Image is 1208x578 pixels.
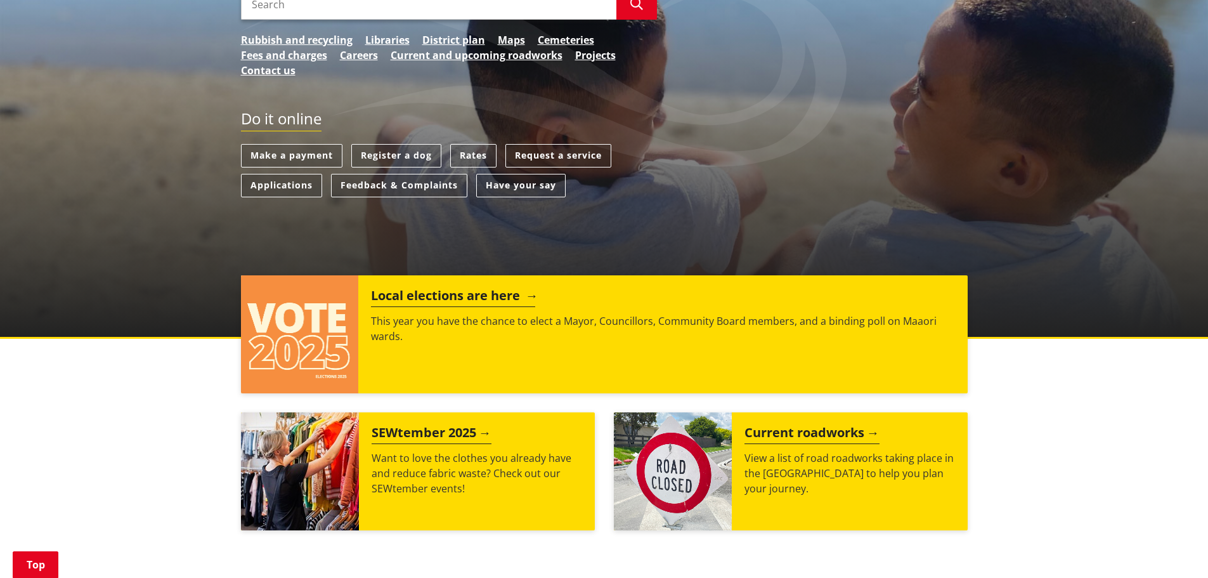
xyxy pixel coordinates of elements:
a: Applications [241,174,322,197]
a: Projects [575,48,616,63]
a: Cemeteries [538,32,594,48]
a: Register a dog [351,144,441,167]
img: Road closed sign [614,412,732,530]
a: Current roadworks View a list of road roadworks taking place in the [GEOGRAPHIC_DATA] to help you... [614,412,968,530]
h2: Do it online [241,110,321,132]
iframe: Messenger Launcher [1150,525,1195,570]
h2: Current roadworks [744,425,880,444]
a: SEWtember 2025 Want to love the clothes you already have and reduce fabric waste? Check out our S... [241,412,595,530]
a: Maps [498,32,525,48]
a: Current and upcoming roadworks [391,48,562,63]
a: Request a service [505,144,611,167]
a: Feedback & Complaints [331,174,467,197]
img: Vote 2025 [241,275,359,393]
a: Rubbish and recycling [241,32,353,48]
a: Make a payment [241,144,342,167]
h2: SEWtember 2025 [372,425,491,444]
img: SEWtember [241,412,359,530]
p: View a list of road roadworks taking place in the [GEOGRAPHIC_DATA] to help you plan your journey. [744,450,955,496]
a: Rates [450,144,497,167]
a: Have your say [476,174,566,197]
a: District plan [422,32,485,48]
a: Local elections are here This year you have the chance to elect a Mayor, Councillors, Community B... [241,275,968,393]
a: Libraries [365,32,410,48]
h2: Local elections are here [371,288,535,307]
a: Careers [340,48,378,63]
p: Want to love the clothes you already have and reduce fabric waste? Check out our SEWtember events! [372,450,582,496]
a: Top [13,551,58,578]
a: Contact us [241,63,296,78]
a: Fees and charges [241,48,327,63]
p: This year you have the chance to elect a Mayor, Councillors, Community Board members, and a bindi... [371,313,954,344]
